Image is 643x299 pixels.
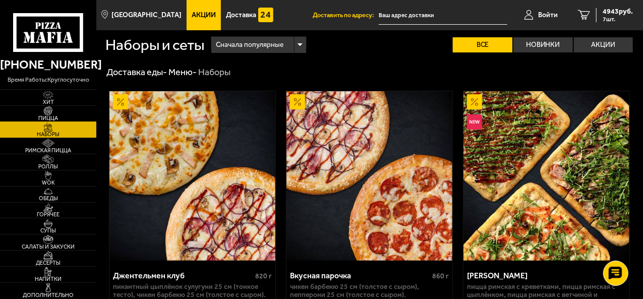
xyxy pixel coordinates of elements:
span: [GEOGRAPHIC_DATA] [112,12,182,19]
img: Акционный [467,94,482,109]
span: Доставка [226,12,256,19]
input: Ваш адрес доставки [379,6,507,25]
label: Все [453,37,512,52]
img: Новинка [467,114,482,130]
a: АкционныйДжентельмен клуб [109,91,275,261]
img: Акционный [290,94,305,109]
a: Меню- [168,67,197,78]
img: Мама Миа [463,91,629,261]
span: Акции [192,12,216,19]
h1: Наборы и сеты [105,38,204,53]
label: Акции [574,37,633,52]
span: Сначала популярные [216,35,283,54]
div: Наборы [199,67,231,78]
img: Акционный [113,94,128,109]
div: Джентельмен клуб [113,271,253,280]
label: Новинки [513,37,573,52]
a: АкционныйВкусная парочка [286,91,452,261]
a: Доставка еды- [106,67,167,78]
p: Пикантный цыплёнок сулугуни 25 см (тонкое тесто), Чикен Барбекю 25 см (толстое с сыром). [113,283,272,299]
span: 4943 руб. [603,8,633,15]
span: 860 г [432,272,449,280]
div: Вкусная парочка [290,271,430,280]
span: 7 шт. [603,16,633,22]
img: 15daf4d41897b9f0e9f617042186c801.svg [258,8,273,23]
div: [PERSON_NAME] [467,271,603,280]
span: 820 г [255,272,272,280]
span: Войти [538,12,558,19]
span: Доставить по адресу: [313,12,379,19]
p: Чикен Барбекю 25 см (толстое с сыром), Пепперони 25 см (толстое с сыром). [290,283,449,299]
img: Джентельмен клуб [109,91,275,261]
a: АкционныйНовинкаМама Миа [463,91,629,261]
img: Вкусная парочка [286,91,452,261]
